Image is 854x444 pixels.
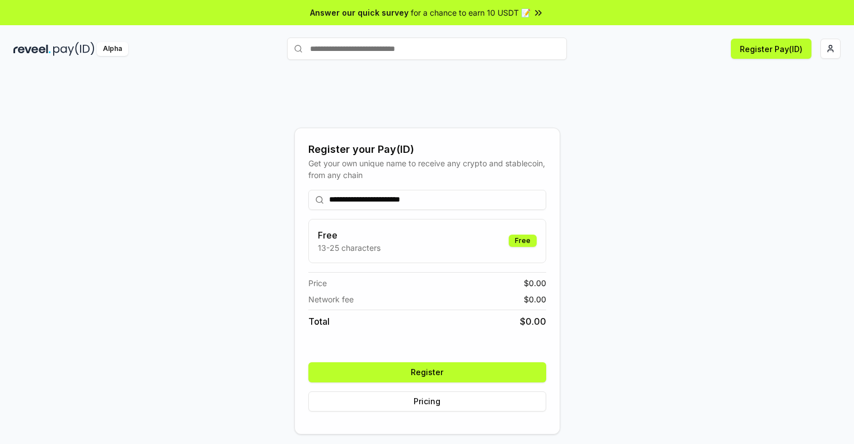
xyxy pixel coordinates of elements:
[731,39,811,59] button: Register Pay(ID)
[308,293,354,305] span: Network fee
[308,157,546,181] div: Get your own unique name to receive any crypto and stablecoin, from any chain
[411,7,531,18] span: for a chance to earn 10 USDT 📝
[318,242,381,254] p: 13-25 characters
[308,142,546,157] div: Register your Pay(ID)
[308,391,546,412] button: Pricing
[310,7,409,18] span: Answer our quick survey
[524,293,546,305] span: $ 0.00
[97,42,128,56] div: Alpha
[524,277,546,289] span: $ 0.00
[509,235,537,247] div: Free
[308,362,546,382] button: Register
[53,42,95,56] img: pay_id
[308,277,327,289] span: Price
[13,42,51,56] img: reveel_dark
[520,315,546,328] span: $ 0.00
[308,315,330,328] span: Total
[318,228,381,242] h3: Free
